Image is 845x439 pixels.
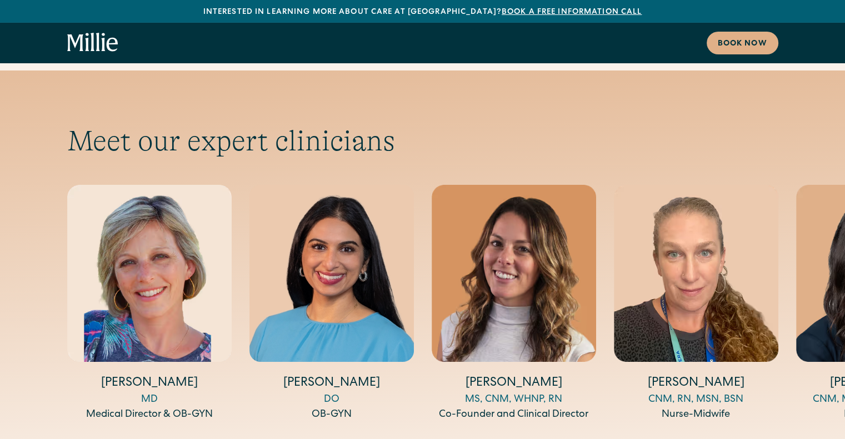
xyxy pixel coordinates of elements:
[249,407,414,422] div: OB-GYN
[432,392,596,407] div: MS, CNM, WHNP, RN
[614,375,778,392] h4: [PERSON_NAME]
[67,185,232,422] div: 1 / 5
[249,392,414,407] div: DO
[614,185,778,422] div: 4 / 5
[707,32,778,54] a: Book now
[249,375,414,392] h4: [PERSON_NAME]
[614,407,778,422] div: Nurse-Midwife
[432,185,596,422] div: 3 / 5
[249,185,414,422] div: 2 / 5
[432,407,596,422] div: Co-Founder and Clinical Director
[67,375,232,392] h4: [PERSON_NAME]
[502,8,642,16] a: Book a free information call
[67,392,232,407] div: MD
[67,33,118,53] a: home
[432,375,596,392] h4: [PERSON_NAME]
[67,407,232,422] div: Medical Director & OB-GYN
[614,392,778,407] div: CNM, RN, MSN, BSN
[718,38,767,50] div: Book now
[67,124,778,158] h2: Meet our expert clinicians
